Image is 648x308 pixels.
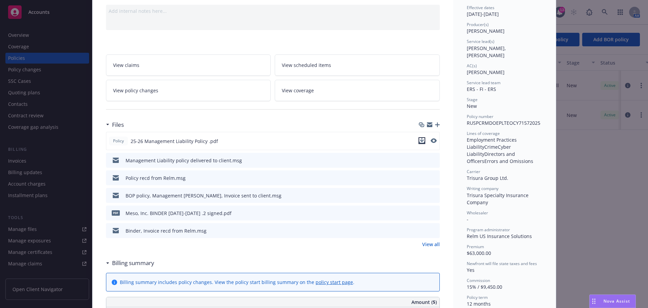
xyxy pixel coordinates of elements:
span: AC(s) [467,63,477,69]
div: Billing summary [106,259,154,267]
span: [PERSON_NAME], [PERSON_NAME] [467,45,507,58]
span: Yes [467,267,475,273]
span: Service lead team [467,80,501,86]
button: preview file [431,192,437,199]
div: Meso, Inc. BINDER [DATE]-[DATE] .2 signed.pdf [126,210,232,217]
span: Newfront will file state taxes and fees [467,261,537,266]
span: Policy [112,138,125,144]
span: Policy number [467,114,493,119]
a: View coverage [275,80,440,101]
span: View coverage [282,87,314,94]
div: BOP policy, Management [PERSON_NAME], Invoice sent to client.msg [126,192,281,199]
span: - [467,216,468,222]
button: download file [418,137,425,145]
span: Directors and Officers [467,151,516,164]
span: Errors and Omissions [484,158,533,164]
div: Drag to move [590,295,598,308]
span: Premium [467,244,484,250]
span: Program administrator [467,227,510,233]
button: download file [420,157,426,164]
button: preview file [431,174,437,182]
a: View claims [106,54,271,76]
div: [DATE] - [DATE] [467,5,542,18]
span: New [467,103,477,109]
span: Nova Assist [603,298,630,304]
div: Billing summary includes policy changes. View the policy start billing summary on the . [120,279,354,286]
span: Service lead(s) [467,39,494,44]
span: Stage [467,97,478,102]
div: Management Liability policy delivered to client.msg [126,157,242,164]
a: policy start page [316,279,353,285]
div: Binder, Invoice recd from Relm.msg [126,227,207,234]
span: pdf [112,210,120,215]
button: download file [420,227,426,234]
span: Relm US Insurance Solutions [467,233,532,239]
span: View scheduled items [282,62,331,69]
span: ERS - FI - ERS [467,86,496,92]
span: 12 months [467,301,491,307]
div: Add internal notes here... [109,7,437,15]
span: $63,000.00 [467,250,491,256]
button: download file [420,174,426,182]
span: Carrier [467,169,480,174]
span: [PERSON_NAME] [467,28,505,34]
button: preview file [431,210,437,217]
span: RUSPCRMDOEPLTEOCY71572025 [467,120,540,126]
button: preview file [431,138,437,143]
button: download file [418,137,425,144]
span: Writing company [467,186,498,191]
button: Nova Assist [589,294,636,308]
h3: Files [112,120,124,129]
span: [PERSON_NAME] [467,69,505,75]
span: Cyber Liability [467,144,512,157]
span: Lines of coverage [467,131,500,136]
span: View claims [113,62,139,69]
span: Commission [467,278,490,283]
span: View policy changes [113,87,158,94]
button: download file [420,210,426,217]
span: Effective dates [467,5,494,10]
a: View policy changes [106,80,271,101]
span: Employment Practices Liability [467,137,518,150]
button: download file [420,192,426,199]
span: Amount ($) [411,299,437,306]
div: Policy recd from Relm.msg [126,174,186,182]
span: Trisura Group Ltd. [467,175,508,181]
button: preview file [431,137,437,145]
span: 15% / $9,450.00 [467,284,502,290]
span: Wholesaler [467,210,488,216]
a: View scheduled items [275,54,440,76]
span: 25-26 Management Liability Policy .pdf [131,138,218,145]
h3: Billing summary [112,259,154,267]
span: Producer(s) [467,22,489,27]
a: View all [422,241,440,248]
button: preview file [431,227,437,234]
span: Trisura Specialty Insurance Company [467,192,530,206]
button: preview file [431,157,437,164]
span: Crime [484,144,498,150]
span: Policy term [467,294,488,300]
div: Files [106,120,124,129]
